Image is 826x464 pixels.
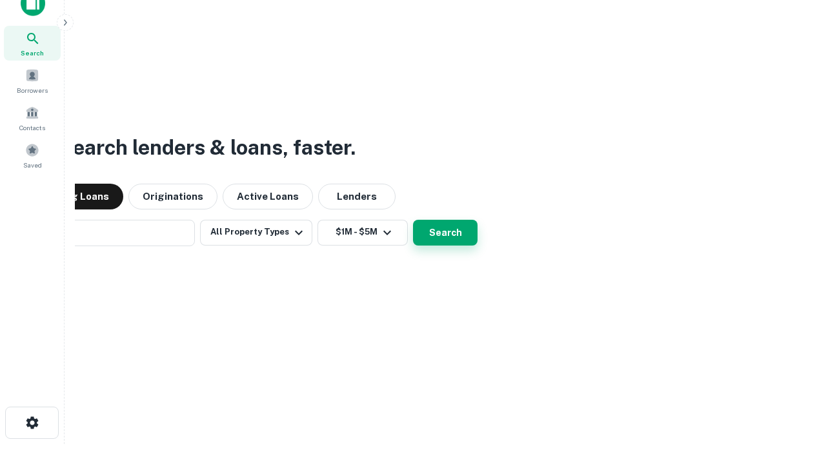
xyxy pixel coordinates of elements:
[413,220,478,246] button: Search
[761,361,826,423] iframe: Chat Widget
[4,138,61,173] a: Saved
[21,48,44,58] span: Search
[318,184,396,209] button: Lenders
[223,184,313,209] button: Active Loans
[23,160,42,170] span: Saved
[4,63,61,98] a: Borrowers
[4,26,61,61] a: Search
[59,132,356,163] h3: Search lenders & loans, faster.
[128,184,217,209] button: Originations
[200,220,312,246] button: All Property Types
[4,101,61,135] a: Contacts
[17,85,48,95] span: Borrowers
[19,122,45,133] span: Contacts
[317,220,408,246] button: $1M - $5M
